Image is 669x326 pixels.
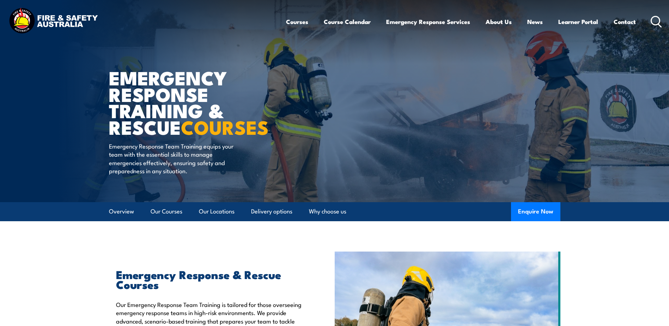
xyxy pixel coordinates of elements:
[109,69,283,135] h1: Emergency Response Training & Rescue
[109,202,134,221] a: Overview
[181,112,269,141] strong: COURSES
[614,12,636,31] a: Contact
[511,202,560,221] button: Enquire Now
[116,269,302,289] h2: Emergency Response & Rescue Courses
[486,12,512,31] a: About Us
[286,12,308,31] a: Courses
[527,12,543,31] a: News
[558,12,598,31] a: Learner Portal
[251,202,292,221] a: Delivery options
[199,202,235,221] a: Our Locations
[386,12,470,31] a: Emergency Response Services
[324,12,371,31] a: Course Calendar
[309,202,346,221] a: Why choose us
[151,202,182,221] a: Our Courses
[109,142,238,175] p: Emergency Response Team Training equips your team with the essential skills to manage emergencies...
